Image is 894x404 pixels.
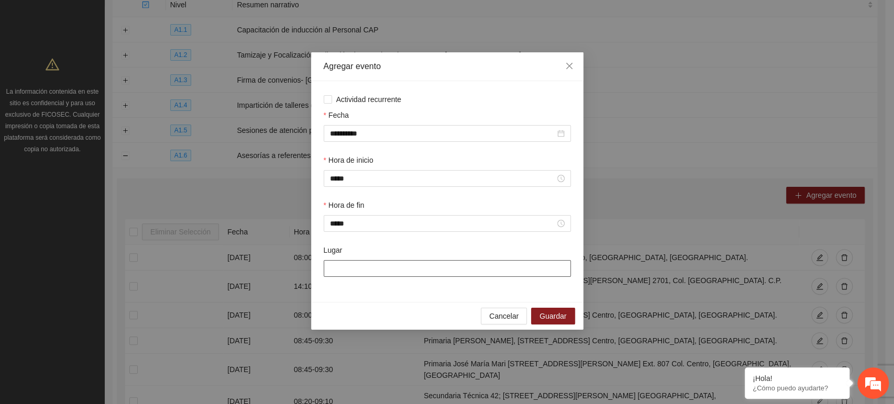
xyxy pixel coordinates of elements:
input: Lugar [324,260,571,277]
label: Hora de inicio [324,154,373,166]
label: Hora de fin [324,199,365,211]
input: Fecha [330,128,555,139]
input: Hora de fin [330,218,555,229]
div: Chatee con nosotros ahora [54,53,176,67]
textarea: Escriba su mensaje y pulse “Intro” [5,286,200,322]
div: Minimizar ventana de chat en vivo [172,5,197,30]
button: Close [555,52,583,81]
label: Lugar [324,244,343,256]
div: ¡Hola! [753,374,842,383]
p: ¿Cómo puedo ayudarte? [753,384,842,392]
span: Guardar [539,310,566,322]
input: Hora de inicio [330,173,555,184]
span: Cancelar [489,310,518,322]
label: Fecha [324,109,349,121]
button: Cancelar [481,308,527,324]
span: Estamos en línea. [61,140,145,245]
span: close [565,62,573,70]
button: Guardar [531,308,575,324]
span: Actividad recurrente [332,94,406,105]
div: Agregar evento [324,61,571,72]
